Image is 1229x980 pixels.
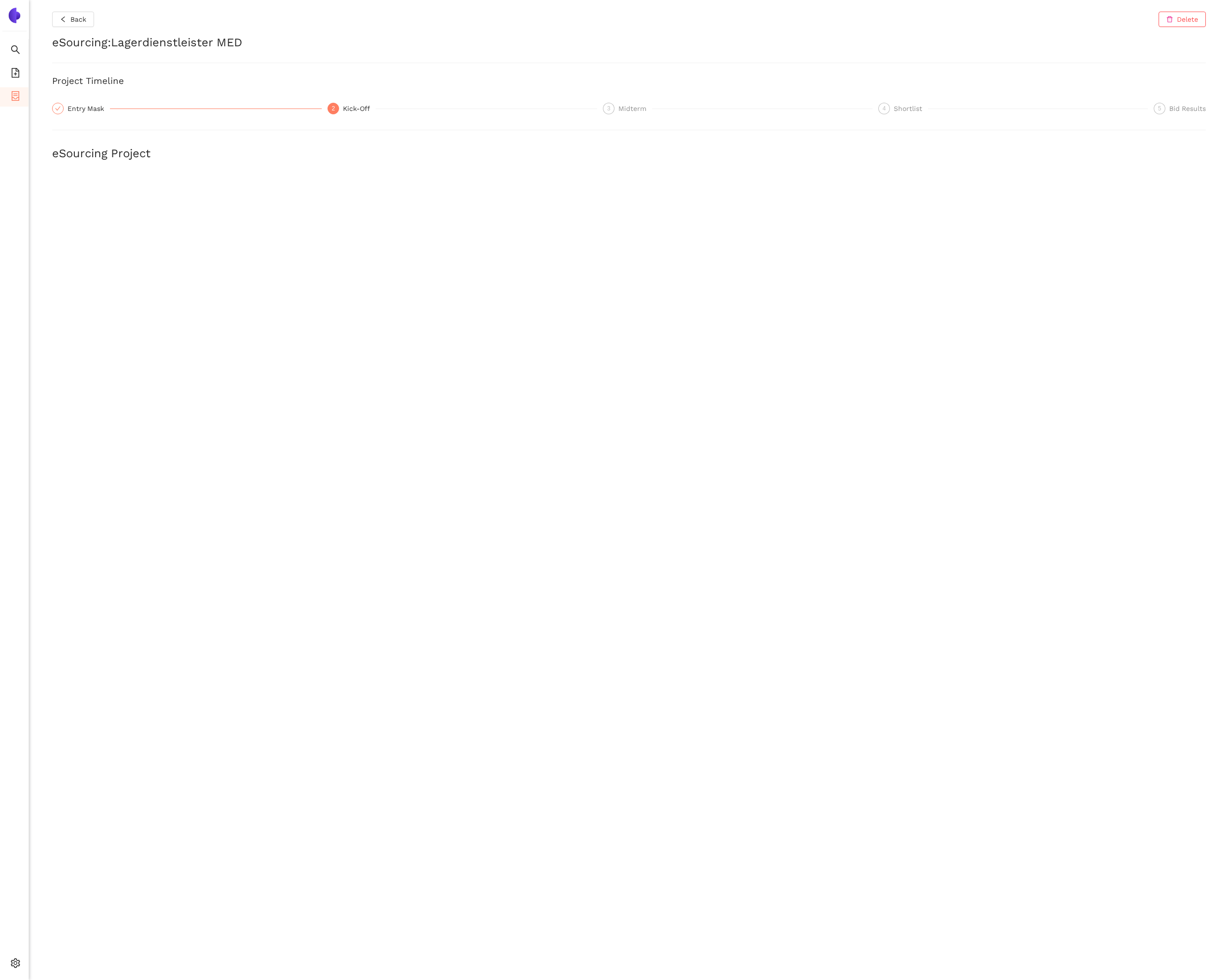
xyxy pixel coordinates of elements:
[1169,105,1206,112] span: Bid Results
[70,14,86,25] span: Back
[60,16,67,24] span: left
[1177,14,1198,25] span: Delete
[332,105,335,112] span: 2
[1159,12,1206,27] button: deleteDelete
[328,103,597,114] div: 2Kick-Off
[68,103,110,114] div: Entry Mask
[52,146,1206,162] h2: eSourcing Project
[894,103,928,114] div: Shortlist
[1158,105,1161,112] span: 5
[11,88,20,107] span: container
[55,106,61,111] span: check
[883,105,886,112] span: 4
[618,103,652,114] div: Midterm
[52,103,322,114] div: Entry Mask
[52,12,94,27] button: leftBack
[11,65,20,84] span: file-add
[52,75,1206,87] h3: Project Timeline
[343,103,376,114] div: Kick-Off
[7,8,22,23] img: Logo
[1166,16,1173,24] span: delete
[11,955,20,974] span: setting
[52,35,1206,51] h2: eSourcing : Lagerdienstleister MED
[11,41,20,61] span: search
[607,105,611,112] span: 3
